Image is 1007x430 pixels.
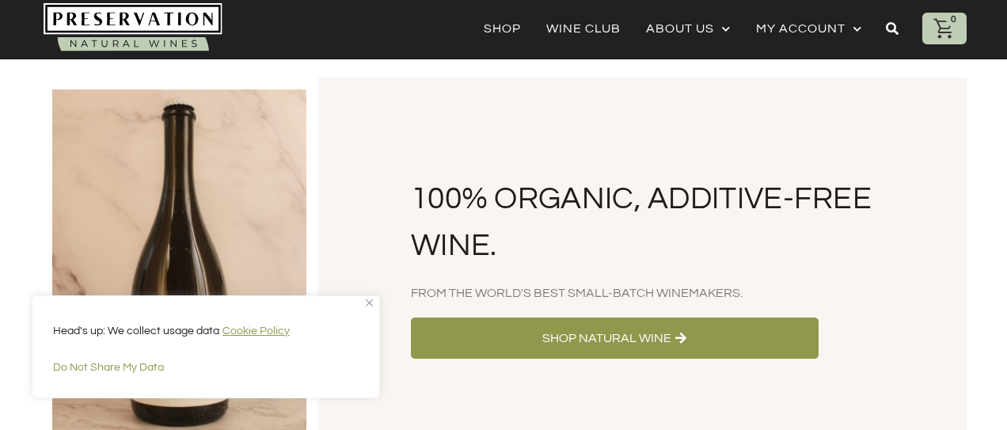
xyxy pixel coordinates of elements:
[484,17,521,40] a: Shop
[411,176,874,268] h1: 100% Organic, Additive-Free Wine.
[546,17,621,40] a: Wine Club
[756,17,862,40] a: My account
[44,3,222,55] img: Natural-organic-biodynamic-wine
[366,299,373,306] img: Close
[222,325,291,337] a: Cookie Policy
[946,13,960,27] div: 0
[484,17,862,40] nav: Menu
[542,329,671,347] span: Shop Natural Wine
[411,318,819,359] a: Shop Natural Wine
[411,284,874,302] h2: From the World's Best Small-Batch Winemakers.
[646,17,731,40] a: About Us
[53,322,359,341] p: Head's up: We collect usage data
[53,353,359,382] button: Do Not Share My Data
